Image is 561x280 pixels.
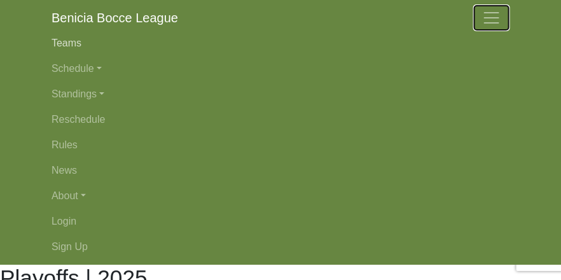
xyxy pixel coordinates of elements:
[52,81,509,107] a: Standings
[52,183,509,209] a: About
[474,5,509,31] button: Toggle navigation
[52,107,509,132] a: Reschedule
[52,234,509,260] a: Sign Up
[52,158,509,183] a: News
[52,5,178,31] a: Benicia Bocce League
[52,209,509,234] a: Login
[52,56,509,81] a: Schedule
[52,132,509,158] a: Rules
[52,31,509,56] a: Teams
